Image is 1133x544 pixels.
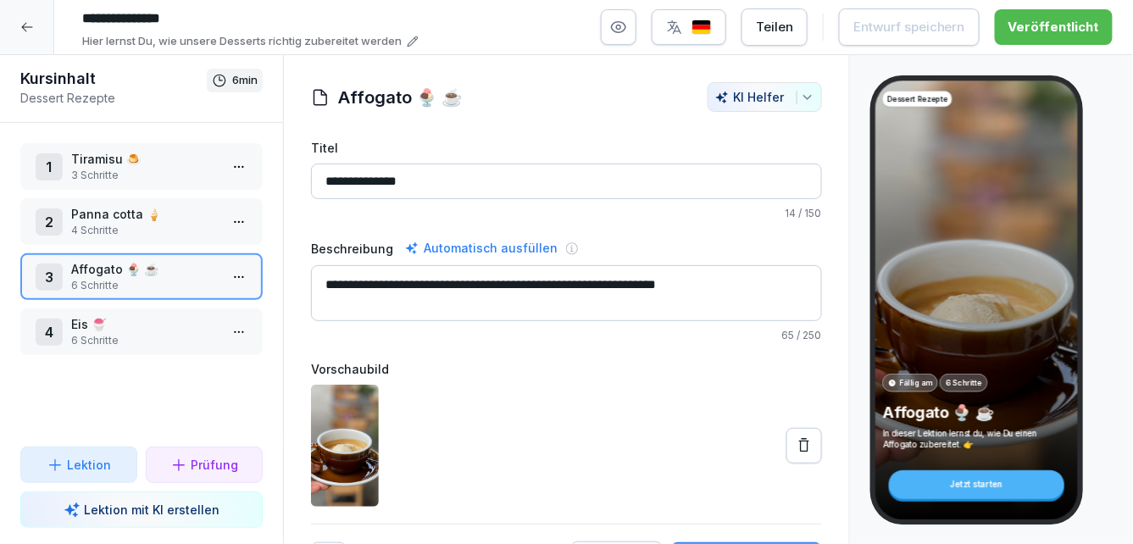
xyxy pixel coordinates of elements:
div: 4Eis 🍧6 Schritte [20,308,263,355]
p: 6 Schritte [946,377,982,388]
p: Fällig am [899,377,931,388]
h1: Kursinhalt [20,69,207,89]
p: Dessert Rezepte [887,93,947,104]
p: 6 Schritte [71,333,219,348]
button: Lektion mit KI erstellen [20,491,263,528]
label: Vorschaubild [311,360,822,378]
button: KI Helfer [708,82,822,112]
div: Automatisch ausfüllen [402,238,561,258]
p: Tiramisu 🍮 [71,150,219,168]
span: 65 [782,329,795,341]
span: 14 [786,207,797,219]
p: / 250 [311,328,822,343]
p: / 150 [311,206,822,221]
p: 6 Schritte [71,278,219,293]
p: 3 Schritte [71,168,219,183]
div: KI Helfer [715,90,814,104]
button: Entwurf speichern [839,8,980,46]
p: Lektion mit KI erstellen [84,501,219,519]
div: 1Tiramisu 🍮3 Schritte [20,143,263,190]
p: Affogato 🍨 ☕️ [882,402,1070,422]
div: 2Panna cotta 🍦4 Schritte [20,198,263,245]
button: Veröffentlicht [995,9,1113,45]
div: 1 [36,153,63,180]
div: 2 [36,208,63,236]
p: Panna cotta 🍦 [71,205,219,223]
p: Prüfung [191,456,238,474]
p: Hier lernst Du, wie unsere Desserts richtig zubereitet werden [82,33,402,50]
div: 3 [36,264,63,291]
img: de.svg [691,19,712,36]
div: 4 [36,319,63,346]
p: 6 min [232,72,258,89]
div: Jetzt starten [889,470,1064,499]
button: Lektion [20,447,137,483]
label: Beschreibung [311,240,393,258]
p: Eis 🍧 [71,315,219,333]
label: Titel [311,139,822,157]
div: Veröffentlicht [1008,18,1099,36]
p: Lektion [67,456,111,474]
button: Teilen [741,8,808,46]
p: Affogato 🍨 ☕️ [71,260,219,278]
div: Entwurf speichern [853,18,965,36]
img: unllwysz88dcsl5frpbb12xj.png [311,385,379,507]
h1: Affogato 🍨 ☕️ [338,85,463,110]
div: 3Affogato 🍨 ☕️6 Schritte [20,253,263,300]
p: In dieser Lektion lernst du, wie Du einen Affogato zubereitet. 👉 [882,428,1070,451]
p: Dessert Rezepte [20,89,207,107]
div: Teilen [756,18,793,36]
p: 4 Schritte [71,223,219,238]
button: Prüfung [146,447,263,483]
